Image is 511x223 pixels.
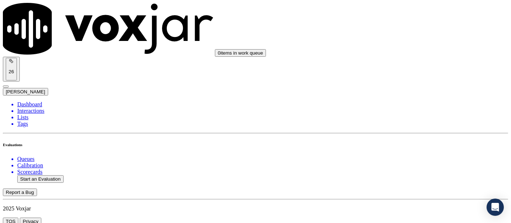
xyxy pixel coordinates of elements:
button: Start an Evaluation [17,175,64,183]
a: Queues [17,156,508,162]
h6: Evaluations [3,143,508,147]
p: 2025 Voxjar [3,205,508,212]
div: Open Intercom Messenger [487,199,504,216]
button: 0items in work queue [215,49,266,57]
p: 26 [9,69,14,74]
button: Report a Bug [3,189,37,196]
span: [PERSON_NAME] [6,89,45,94]
a: Interactions [17,108,508,114]
a: Tags [17,121,508,127]
button: [PERSON_NAME] [3,88,48,96]
a: Calibration [17,162,508,169]
button: 26 [6,58,17,80]
a: Dashboard [17,101,508,108]
a: Lists [17,114,508,121]
img: voxjar logo [3,3,213,55]
a: Scorecards [17,169,508,175]
button: 26 [3,57,20,82]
